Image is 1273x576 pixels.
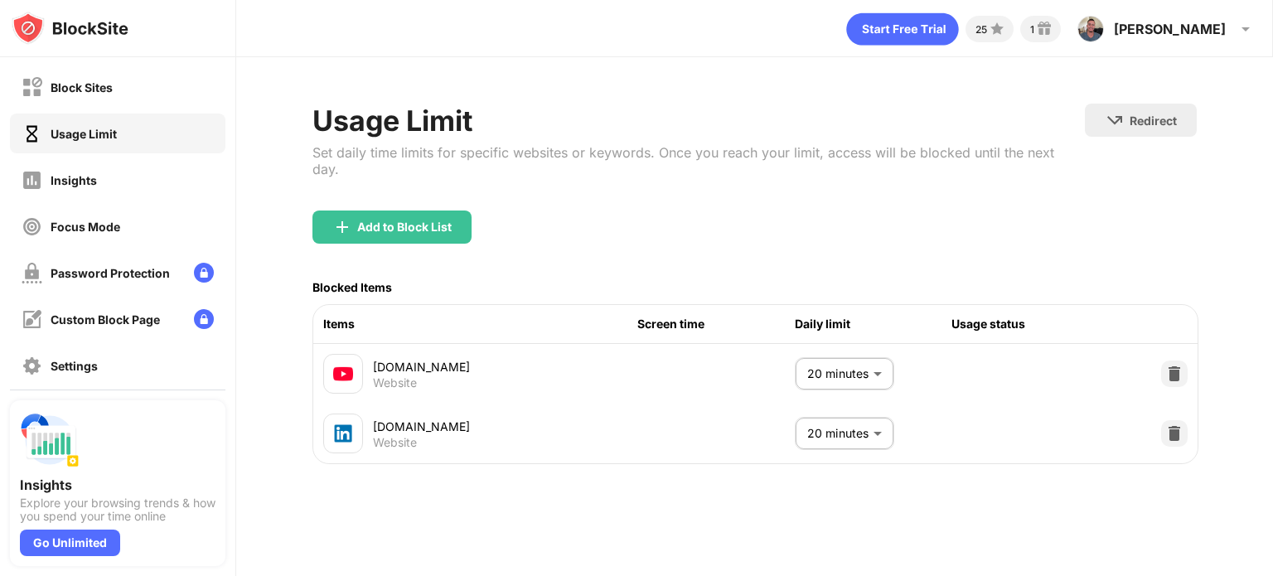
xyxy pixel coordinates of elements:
div: [DOMAIN_NAME] [373,418,637,435]
img: favicons [333,424,353,443]
img: logo-blocksite.svg [12,12,128,45]
div: Set daily time limits for specific websites or keywords. Once you reach your limit, access will b... [312,144,1085,177]
div: Go Unlimited [20,530,120,556]
img: customize-block-page-off.svg [22,309,42,330]
div: Custom Block Page [51,312,160,327]
div: Screen time [637,315,795,333]
div: Block Sites [51,80,113,94]
div: Items [323,315,637,333]
div: [DOMAIN_NAME] [373,358,637,375]
div: 1 [1030,23,1034,36]
img: lock-menu.svg [194,309,214,329]
img: password-protection-off.svg [22,263,42,283]
img: ACg8ocLY3sP9yXQAsvUED5XJ7ck5CjJkaS2AIaB8nDEiq_wYSaKp5vkb5w=s96-c [1077,16,1104,42]
img: lock-menu.svg [194,263,214,283]
img: points-small.svg [987,19,1007,39]
div: Insights [51,173,97,187]
div: Daily limit [795,315,952,333]
p: 20 minutes [807,365,867,383]
div: Settings [51,359,98,373]
img: focus-off.svg [22,216,42,237]
div: Redirect [1130,114,1177,128]
img: time-usage-on.svg [22,123,42,144]
div: Website [373,375,417,390]
img: settings-off.svg [22,356,42,376]
div: [PERSON_NAME] [1114,21,1226,37]
div: Focus Mode [51,220,120,234]
p: 20 minutes [807,424,867,443]
div: Blocked Items [312,280,392,294]
div: animation [846,12,959,46]
div: Password Protection [51,266,170,280]
div: Usage Limit [312,104,1085,138]
img: reward-small.svg [1034,19,1054,39]
div: Add to Block List [357,220,452,234]
div: Explore your browsing trends & how you spend your time online [20,496,215,523]
img: insights-off.svg [22,170,42,191]
div: 25 [975,23,987,36]
img: block-off.svg [22,77,42,98]
div: Website [373,435,417,450]
div: Usage status [951,315,1109,333]
img: push-insights.svg [20,410,80,470]
div: Usage Limit [51,127,117,141]
img: favicons [333,364,353,384]
div: Insights [20,477,215,493]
